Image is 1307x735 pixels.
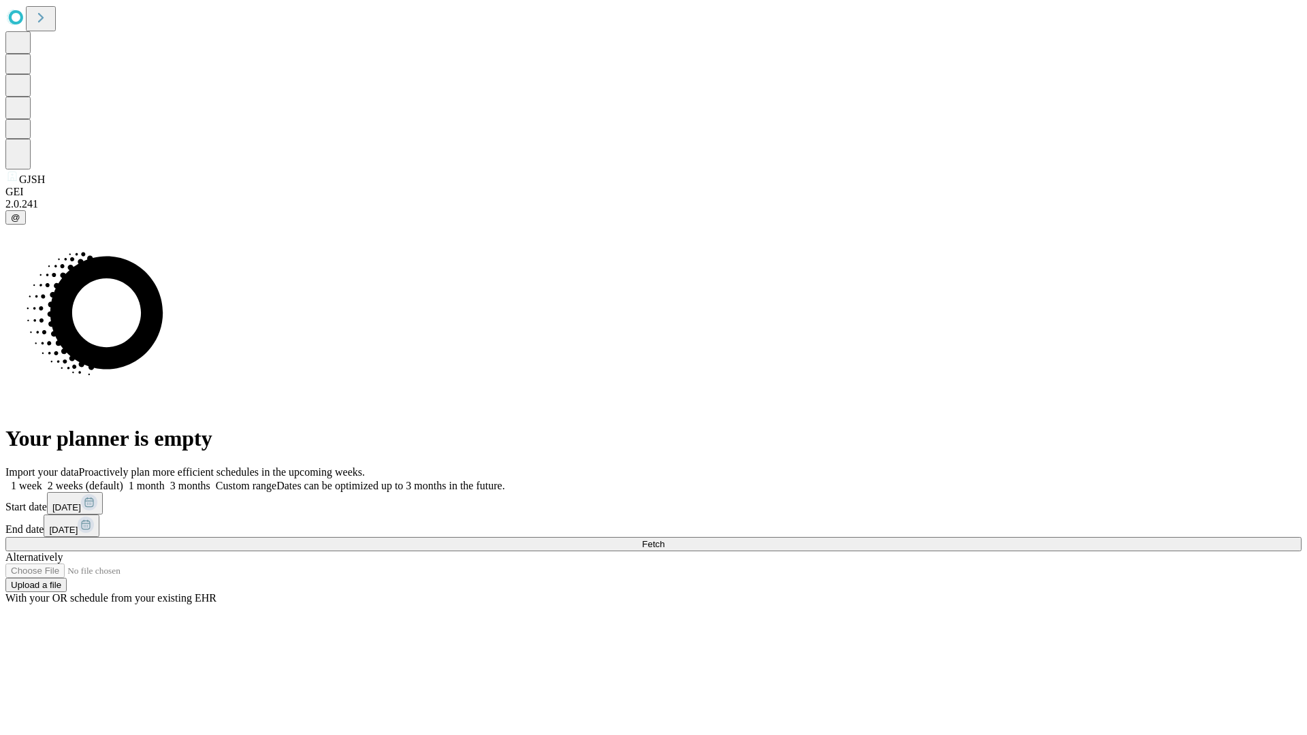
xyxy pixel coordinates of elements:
span: GJSH [19,174,45,185]
button: Fetch [5,537,1302,551]
span: Custom range [216,480,276,491]
span: 1 month [129,480,165,491]
div: 2.0.241 [5,198,1302,210]
div: GEI [5,186,1302,198]
span: 1 week [11,480,42,491]
span: @ [11,212,20,223]
div: End date [5,514,1302,537]
span: [DATE] [49,525,78,535]
button: Upload a file [5,578,67,592]
span: [DATE] [52,502,81,512]
span: With your OR schedule from your existing EHR [5,592,216,604]
button: @ [5,210,26,225]
div: Start date [5,492,1302,514]
h1: Your planner is empty [5,426,1302,451]
button: [DATE] [44,514,99,537]
span: 2 weeks (default) [48,480,123,491]
span: Import your data [5,466,79,478]
span: Proactively plan more efficient schedules in the upcoming weeks. [79,466,365,478]
span: Dates can be optimized up to 3 months in the future. [276,480,504,491]
span: Fetch [642,539,664,549]
span: Alternatively [5,551,63,563]
button: [DATE] [47,492,103,514]
span: 3 months [170,480,210,491]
